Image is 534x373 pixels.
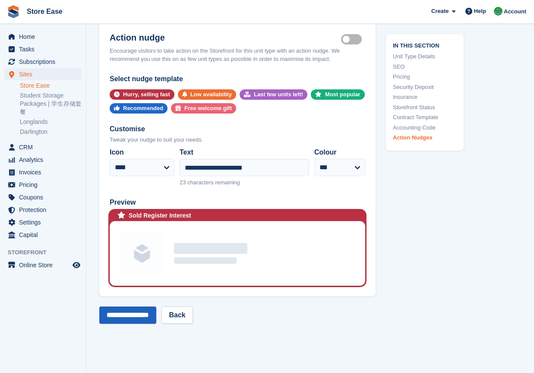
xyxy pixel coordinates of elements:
[187,179,240,186] span: characters remaining
[129,211,191,220] div: Sold Register Interest
[120,232,164,275] img: Unit group image placeholder
[4,204,82,216] a: menu
[20,118,82,126] a: Longlands
[393,41,457,49] span: In this section
[19,259,71,271] span: Online Store
[4,56,82,68] a: menu
[19,31,71,43] span: Home
[110,147,174,158] label: Icon
[240,89,307,100] button: Last few units left!
[393,123,457,132] a: Accounting Code
[20,82,82,90] a: Store Ease
[8,248,86,257] span: Storefront
[19,191,71,203] span: Coupons
[19,166,71,178] span: Invoices
[4,216,82,228] a: menu
[110,47,365,63] div: Encourage visitors to take action on the Storefront for this unit type with an action nudge. We r...
[474,7,486,16] span: Help
[19,216,71,228] span: Settings
[110,33,341,43] h2: Action nudge
[180,147,309,158] label: Text
[4,68,82,80] a: menu
[4,141,82,153] a: menu
[393,93,457,101] a: Insurance
[110,197,365,208] div: Preview
[325,89,360,100] div: Most popular
[23,4,66,19] a: Store Ease
[4,166,82,178] a: menu
[393,73,457,81] a: Pricing
[184,103,232,114] div: Free welcome gift
[254,89,303,100] div: Last few units left!
[4,31,82,43] a: menu
[393,103,457,111] a: Storefront Status
[504,7,526,16] span: Account
[314,147,365,158] label: Colour
[19,68,71,80] span: Sites
[71,260,82,270] a: Preview store
[431,7,449,16] span: Create
[171,103,236,114] button: Free welcome gift
[19,229,71,241] span: Capital
[4,259,82,271] a: menu
[178,89,236,100] button: Low availability
[494,7,502,16] img: Neal Smitheringale
[341,38,365,40] label: Is active
[110,89,174,100] button: Hurry, selling fast
[393,52,457,61] a: Unit Type Details
[110,103,167,114] button: Recommended
[123,89,170,100] div: Hurry, selling fast
[4,154,82,166] a: menu
[393,113,457,122] a: Contract Template
[311,89,365,100] button: Most popular
[161,307,193,324] a: Back
[19,43,71,55] span: Tasks
[393,133,457,142] a: Action Nudges
[393,62,457,71] a: SEO
[393,82,457,91] a: Security Deposit
[110,74,365,84] div: Select nudge template
[123,103,163,114] div: Recommended
[19,204,71,216] span: Protection
[7,5,20,18] img: stora-icon-8386f47178a22dfd0bd8f6a31ec36ba5ce8667c1dd55bd0f319d3a0aa187defe.svg
[190,89,232,100] div: Low availability
[19,141,71,153] span: CRM
[20,128,82,136] a: Darlington
[4,43,82,55] a: menu
[110,136,365,144] div: Tweak your nudge to suit your needs.
[19,179,71,191] span: Pricing
[4,229,82,241] a: menu
[19,56,71,68] span: Subscriptions
[20,92,82,116] a: Student Storage Packages | 学生存储套餐
[4,179,82,191] a: menu
[180,179,186,186] span: 23
[4,191,82,203] a: menu
[110,124,365,134] div: Customise
[19,154,71,166] span: Analytics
